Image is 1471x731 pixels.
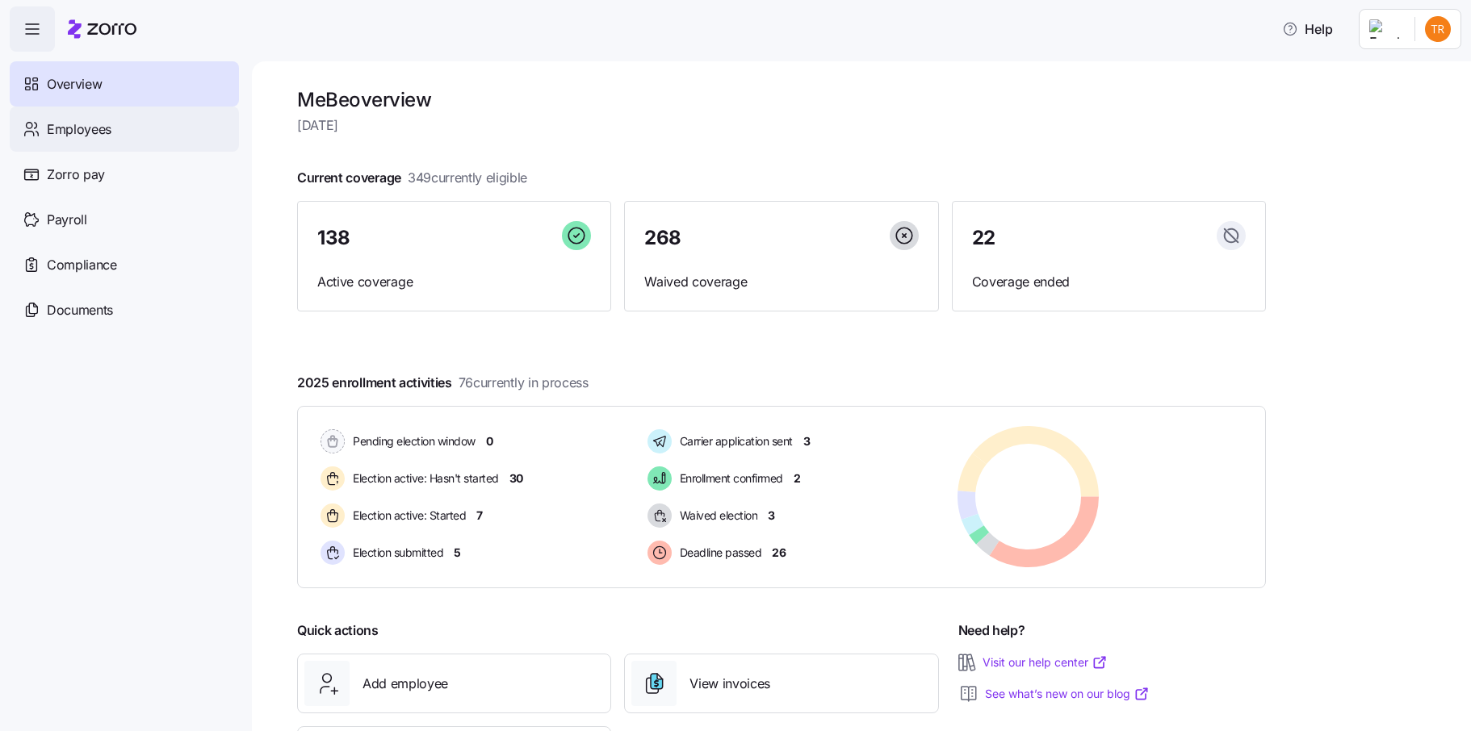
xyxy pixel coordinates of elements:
span: Coverage ended [972,272,1246,292]
span: 5 [454,545,461,561]
span: Documents [47,300,113,320]
span: 2025 enrollment activities [297,373,589,393]
a: Visit our help center [983,654,1108,670]
a: Overview [10,61,239,107]
h1: MeBe overview [297,87,1266,112]
button: Help [1269,13,1346,45]
span: View invoices [689,674,770,694]
span: Need help? [958,620,1025,641]
span: Election active: Started [348,508,466,524]
span: Help [1282,19,1333,39]
span: Active coverage [317,272,591,292]
span: 26 [772,545,786,561]
span: Current coverage [297,168,527,188]
span: Add employee [363,674,448,694]
span: 22 [972,228,995,248]
span: Waived coverage [644,272,918,292]
span: [DATE] [297,115,1266,136]
span: Compliance [47,255,117,275]
span: 268 [644,228,681,248]
span: Payroll [47,210,87,230]
span: Election submitted [348,545,443,561]
span: 30 [509,470,523,487]
span: Election active: Hasn't started [348,470,499,487]
span: 138 [317,228,350,248]
a: Compliance [10,242,239,287]
span: 3 [803,433,811,449]
img: Employer logo [1369,19,1402,39]
a: Employees [10,107,239,152]
span: Employees [47,119,111,140]
span: Deadline passed [675,545,762,561]
span: 2 [794,470,801,487]
a: See what’s new on our blog [985,686,1150,702]
span: 349 currently eligible [408,168,527,188]
span: 7 [476,508,483,524]
span: Zorro pay [47,165,105,185]
span: 3 [768,508,775,524]
a: Payroll [10,197,239,242]
img: 9f08772f748d173b6a631cba1b0c6066 [1425,16,1451,42]
span: Quick actions [297,620,379,641]
span: Pending election window [348,433,476,449]
span: Enrollment confirmed [675,470,783,487]
span: 0 [486,433,493,449]
a: Zorro pay [10,152,239,197]
a: Documents [10,287,239,332]
span: 76 currently in process [459,373,589,393]
span: Overview [47,74,102,94]
span: Waived election [675,508,758,524]
span: Carrier application sent [675,433,793,449]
